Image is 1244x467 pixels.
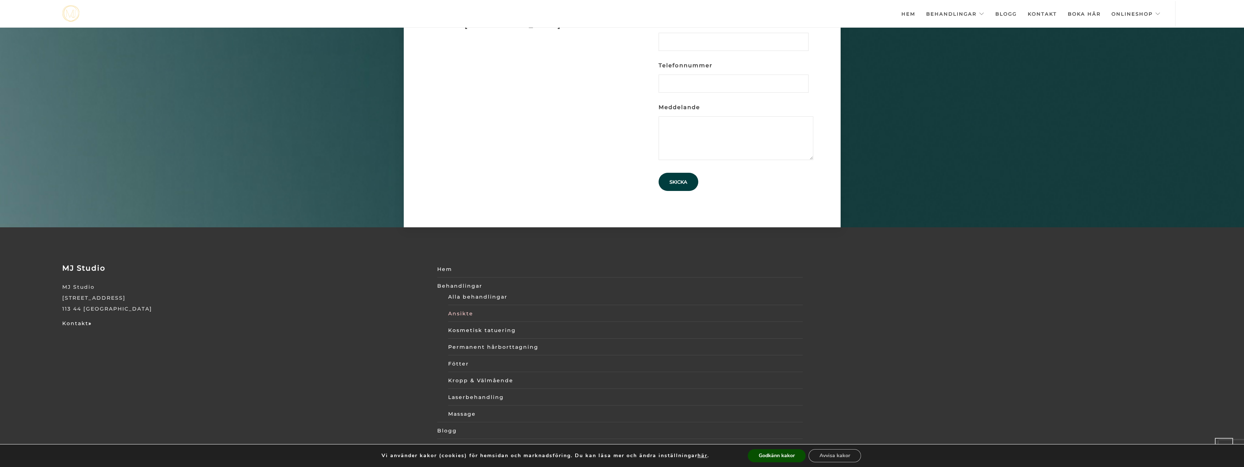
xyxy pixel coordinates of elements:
[62,5,79,22] img: mjstudio
[62,320,92,327] a: Kontakt»
[901,1,915,27] a: Hem
[437,442,803,453] a: Kontakt
[448,358,803,369] a: Fötter
[748,449,806,462] button: Godkänn kakor
[448,408,803,419] a: Massage
[448,375,803,386] a: Kropp & Välmående
[448,342,803,352] a: Permanent hårborttagning
[659,18,809,58] label: Email
[62,264,428,272] h3: MJ Studio
[659,75,809,93] input: Telefonnummer
[88,320,92,327] strong: »
[448,392,803,403] a: Laserbehandling
[659,116,813,160] textarea: Meddelande
[1068,1,1101,27] a: Boka här
[659,60,809,100] label: Telefonnummer
[1028,1,1057,27] a: Kontakt
[437,280,803,291] a: Behandlingar
[926,1,984,27] a: Behandlingar
[437,264,803,275] a: Hem
[448,308,803,319] a: Ansikte
[448,325,803,336] a: Kosmetisk tatuering
[1111,1,1161,27] a: Onlineshop
[448,291,803,302] a: Alla behandlingar
[659,173,698,191] input: Skicka
[659,33,809,51] input: Email
[659,102,813,167] label: Meddelande
[382,452,709,459] p: Vi använder kakor (cookies) för hemsidan och marknadsföring. Du kan läsa mer och ändra inställnin...
[698,452,707,459] button: här
[62,5,79,22] a: mjstudio mjstudio mjstudio
[437,425,803,436] a: Blogg
[809,449,861,462] button: Avvisa kakor
[62,282,428,314] p: MJ Studio [STREET_ADDRESS] 113 44 [GEOGRAPHIC_DATA]
[995,1,1017,27] a: Blogg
